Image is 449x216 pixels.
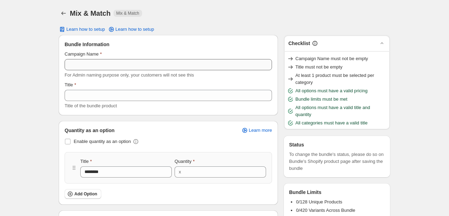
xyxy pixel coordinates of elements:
label: Quantity [175,158,194,165]
span: Learn more [249,128,272,133]
span: To change the bundle's status, please do so on Bundle's Shopify product page after saving the bundle [289,151,385,172]
label: Title [80,158,92,165]
span: Bundle limits must be met [295,96,347,103]
div: x [179,168,181,175]
span: All options must have a valid pricing [295,87,368,94]
span: Campaign Name must not be empty [295,55,368,62]
a: Learn more [237,125,276,135]
span: All categories must have a valid title [295,120,368,127]
button: Learn how to setup [54,24,109,34]
span: 0/420 Variants Across Bundle [296,208,355,213]
h3: Checklist [288,40,310,47]
h3: Bundle Limits [289,189,322,196]
h1: Mix & Match [70,9,111,17]
h3: Status [289,141,304,148]
span: For Admin naming purpose only, your customers will not see this [65,72,194,78]
span: Bundle Information [65,41,109,48]
span: Title of the bundle product [65,103,117,108]
button: Add Option [65,189,101,199]
span: Add Option [74,191,97,197]
span: Learn how to setup [116,27,154,32]
button: Back [59,8,68,18]
span: 0/128 Unique Products [296,199,342,204]
span: All options must have a valid title and quantity [295,104,387,118]
span: Mix & Match [116,10,139,16]
span: At least 1 product must be selected per category [295,72,387,86]
span: Learn how to setup [66,27,105,32]
span: Title must not be empty [295,64,343,71]
span: Enable quantity as an option [74,139,131,144]
label: Title [65,81,76,88]
label: Campaign Name [65,51,102,58]
a: Learn how to setup [104,24,159,34]
span: Quantity as an option [65,127,115,134]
